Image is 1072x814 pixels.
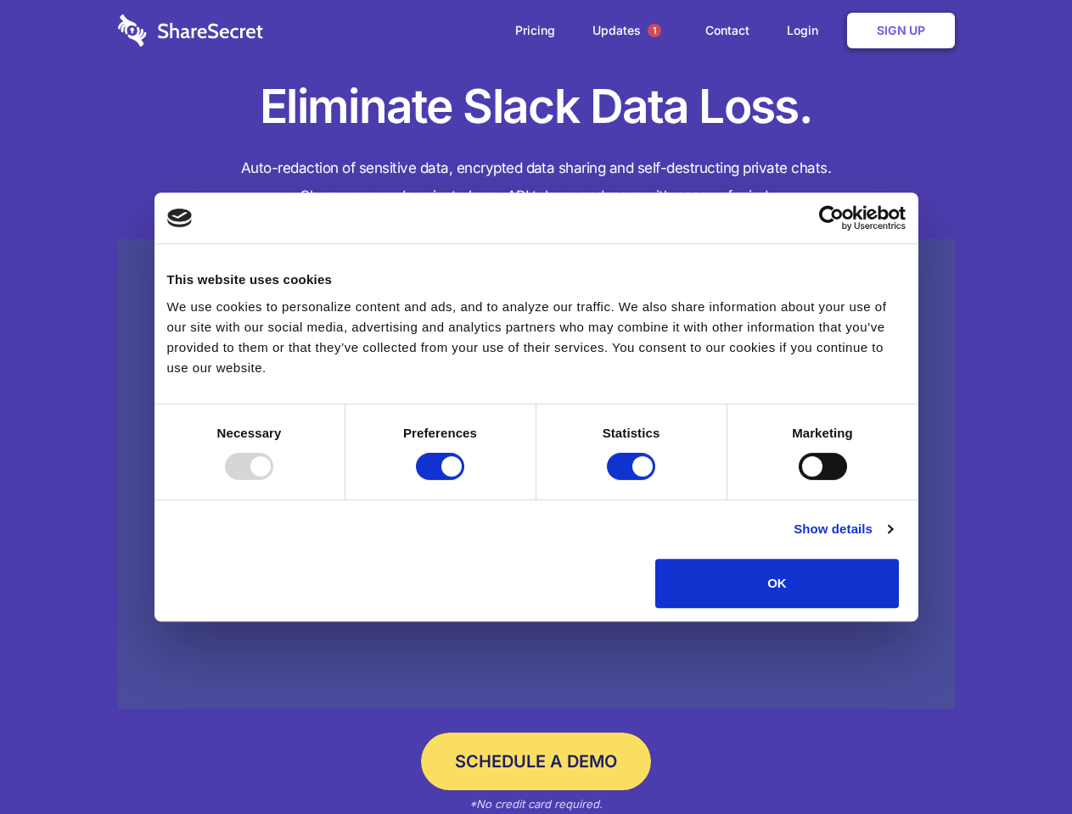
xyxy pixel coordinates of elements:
strong: Necessary [217,426,282,440]
strong: Marketing [792,426,853,440]
h1: Eliminate Slack Data Loss. [118,76,955,137]
span: 1 [648,24,661,37]
div: We use cookies to personalize content and ads, and to analyze our traffic. We also share informat... [167,297,906,378]
strong: Statistics [603,426,660,440]
a: Contact [688,4,766,57]
a: Sign Up [847,13,955,48]
a: Login [770,4,844,57]
img: logo-wordmark-white-trans-d4663122ce5f474addd5e946df7df03e33cb6a1c49d2221995e7729f52c070b2.svg [118,14,263,47]
a: Pricing [498,4,572,57]
h4: Auto-redaction of sensitive data, encrypted data sharing and self-destructing private chats. Shar... [118,154,955,210]
em: *No credit card required. [469,797,603,811]
img: logo [167,209,193,227]
a: Usercentrics Cookiebot - opens in a new window [757,205,906,231]
a: Wistia video thumbnail [118,239,955,710]
a: Show details [794,519,892,539]
div: This website uses cookies [167,270,906,290]
button: OK [655,559,899,608]
strong: Preferences [403,426,477,440]
a: Schedule a Demo [421,733,651,790]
